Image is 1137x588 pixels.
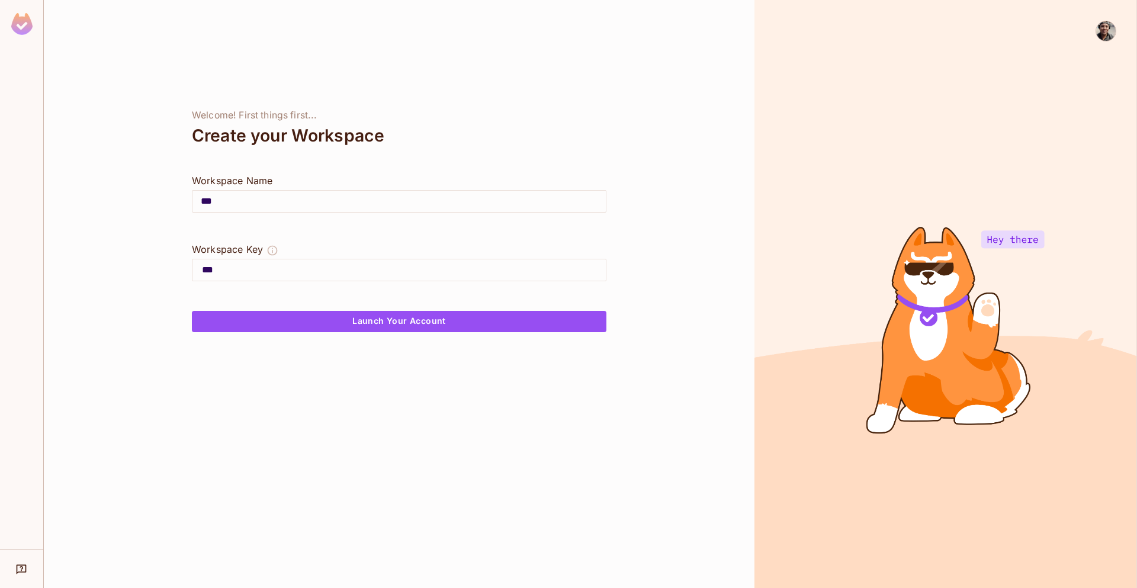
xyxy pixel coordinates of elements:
[192,311,606,332] button: Launch Your Account
[1096,21,1116,41] img: Jesus Rangel
[192,242,263,256] div: Workspace Key
[11,13,33,35] img: SReyMgAAAABJRU5ErkJggg==
[8,557,35,581] div: Help & Updates
[266,242,278,259] button: The Workspace Key is unique, and serves as the identifier of your workspace.
[192,110,606,121] div: Welcome! First things first...
[192,173,606,188] div: Workspace Name
[192,121,606,150] div: Create your Workspace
